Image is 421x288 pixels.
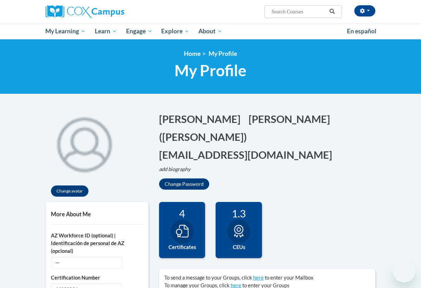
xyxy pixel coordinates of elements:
div: Main menu [40,23,381,39]
button: Search [327,7,337,16]
i: add biography [159,166,191,172]
h5: More About Me [51,211,143,217]
button: Edit email address [159,148,337,162]
span: to enter your Mailbox [265,275,313,281]
a: Home [184,50,200,57]
span: To send a message to your Groups, click [164,275,252,281]
span: Learn [95,27,117,35]
label: AZ Workforce ID (optional) | Identificación de personal de AZ (opcional) [51,232,143,255]
span: Explore [161,27,189,35]
input: Search Courses [271,7,327,16]
a: Learn [90,23,121,39]
span: En español [347,27,376,35]
span: My Profile [209,50,237,57]
button: Change avatar [51,185,88,197]
img: Cox Campus [46,5,124,18]
span: My Profile [175,61,246,80]
iframe: Button to launch messaging window [393,260,415,282]
a: En español [342,24,381,39]
button: Edit biography [159,165,196,173]
a: My Learning [41,23,91,39]
button: Edit first name [159,112,245,126]
button: Change Password [159,178,209,190]
button: Edit screen name [159,130,251,144]
div: 4 [164,207,200,220]
label: CEUs [221,243,257,251]
span: My Learning [45,27,86,35]
span: — [51,257,122,269]
a: Explore [157,23,194,39]
div: 1.3 [221,207,257,220]
button: Edit last name [249,112,335,126]
span: Engage [126,27,152,35]
span: About [198,27,222,35]
img: profile avatar [46,105,123,182]
a: here [253,275,264,281]
label: Certificates [164,243,200,251]
button: Account Settings [354,5,375,17]
a: About [194,23,227,39]
label: Certification Number [51,274,143,282]
a: Engage [121,23,157,39]
div: Click to change the profile picture [46,105,123,182]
